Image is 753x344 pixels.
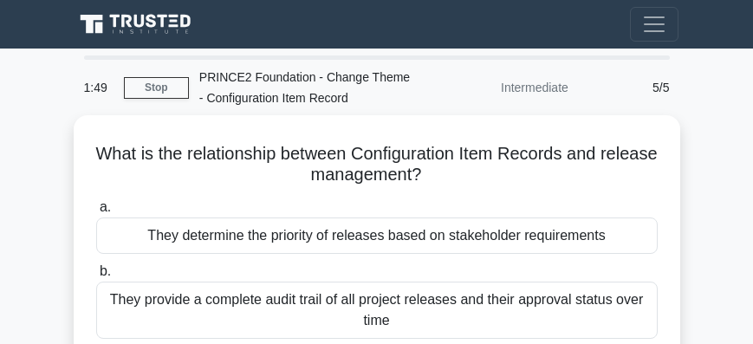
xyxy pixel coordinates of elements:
[189,60,427,115] div: PRINCE2 Foundation - Change Theme - Configuration Item Record
[96,282,658,339] div: They provide a complete audit trail of all project releases and their approval status over time
[74,70,124,105] div: 1:49
[630,7,678,42] button: Toggle navigation
[579,70,680,105] div: 5/5
[100,263,111,278] span: b.
[427,70,579,105] div: Intermediate
[100,199,111,214] span: a.
[124,77,189,99] a: Stop
[96,217,658,254] div: They determine the priority of releases based on stakeholder requirements
[94,143,659,186] h5: What is the relationship between Configuration Item Records and release management?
